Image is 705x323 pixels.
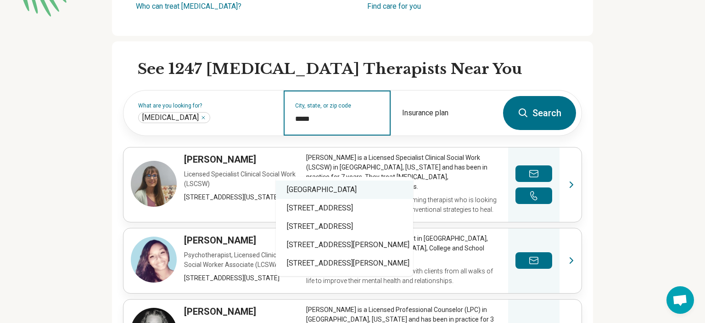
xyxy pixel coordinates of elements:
button: Search [503,96,576,130]
div: Suggestions [276,177,413,276]
a: Who can treat [MEDICAL_DATA]? [136,2,241,11]
div: [STREET_ADDRESS] [276,217,413,236]
a: Find care for you [367,2,421,11]
div: [GEOGRAPHIC_DATA] [276,181,413,199]
div: [STREET_ADDRESS][PERSON_NAME] [276,236,413,254]
div: [STREET_ADDRESS][PERSON_NAME] [276,254,413,272]
h2: See 1247 [MEDICAL_DATA] Therapists Near You [138,60,582,79]
button: Send a message [515,252,552,269]
div: Open chat [666,286,694,314]
label: What are you looking for? [138,103,273,108]
div: [STREET_ADDRESS] [276,199,413,217]
button: Send a message [515,165,552,182]
button: Autism [201,115,206,120]
div: Autism [138,112,210,123]
span: [MEDICAL_DATA] [142,113,199,122]
button: Make a phone call [515,187,552,204]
